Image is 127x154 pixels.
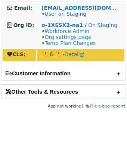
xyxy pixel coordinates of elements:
h2: Other Tools & Resources [2,85,125,99]
span: • • • [41,28,96,46]
h2: Customer Information [2,66,125,80]
a: o-1XSSX2-na1 [41,22,83,28]
strong: / [85,22,87,28]
a: File a bug report! [90,104,126,109]
a: On Staging [88,22,117,28]
a: Org settings page [44,34,91,40]
a: Temp Plan Changes [44,40,96,46]
a: Workforce Admin [44,28,89,34]
td: 🤔 6 🤔 - [37,49,124,61]
strong: Org ID: [13,22,34,28]
strong: Email: [14,5,32,11]
a: Detail [65,51,84,57]
span: • [41,11,86,17]
footer: App not working? 🪳 [1,103,126,110]
a: User on Staging [44,11,86,17]
strong: CLS: [7,51,25,57]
